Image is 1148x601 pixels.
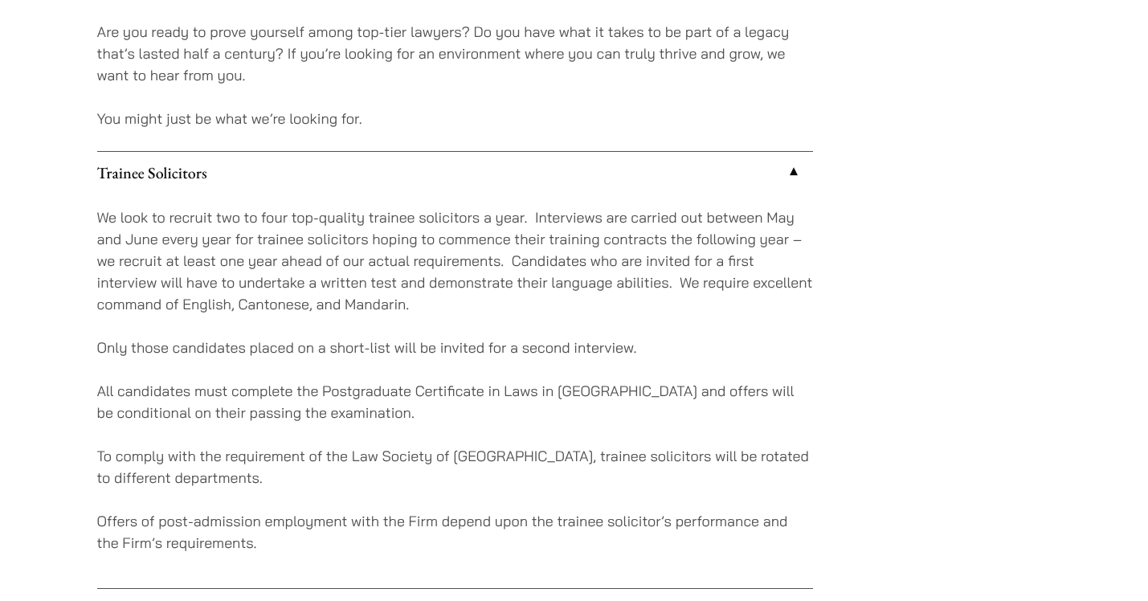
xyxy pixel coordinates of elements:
p: To comply with the requirement of the Law Society of [GEOGRAPHIC_DATA], trainee solicitors will b... [97,445,813,489]
p: All candidates must complete the Postgraduate Certificate in Laws in [GEOGRAPHIC_DATA] and offers... [97,380,813,423]
p: You might just be what we’re looking for. [97,108,813,129]
a: Trainee Solicitors [97,152,813,194]
p: We look to recruit two to four top-quality trainee solicitors a year. Interviews are carried out ... [97,206,813,315]
div: Trainee Solicitors [97,194,813,588]
p: Only those candidates placed on a short-list will be invited for a second interview. [97,337,813,358]
p: Offers of post-admission employment with the Firm depend upon the trainee solicitor’s performance... [97,510,813,554]
p: Are you ready to prove yourself among top-tier lawyers? Do you have what it takes to be part of a... [97,21,813,86]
